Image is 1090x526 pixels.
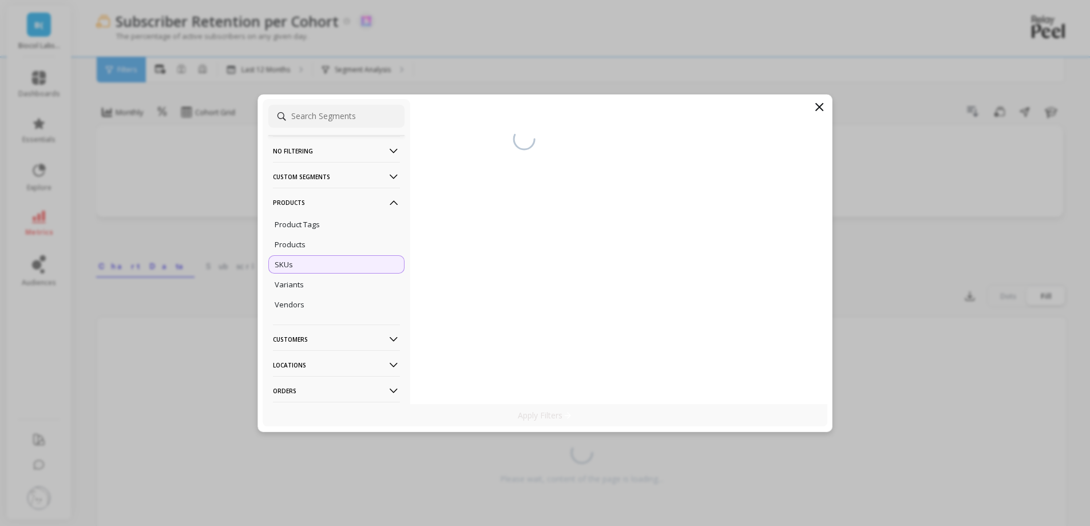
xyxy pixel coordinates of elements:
[518,410,572,421] p: Apply Filters
[275,259,293,270] p: SKUs
[275,299,304,310] p: Vendors
[273,376,400,405] p: Orders
[273,136,400,165] p: No filtering
[273,188,400,217] p: Products
[275,279,304,290] p: Variants
[273,325,400,354] p: Customers
[275,239,306,250] p: Products
[268,105,405,128] input: Search Segments
[275,219,320,230] p: Product Tags
[273,402,400,431] p: Subscriptions
[273,162,400,191] p: Custom Segments
[273,350,400,379] p: Locations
